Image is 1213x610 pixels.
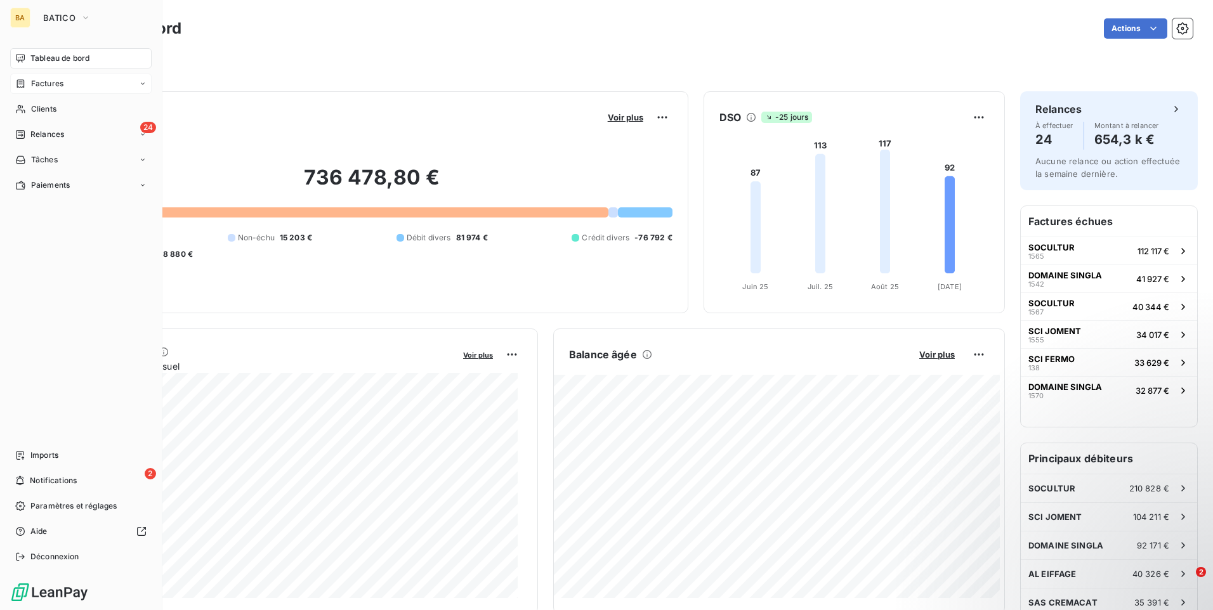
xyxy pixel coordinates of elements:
[10,8,30,28] div: BA
[582,232,629,243] span: Crédit divers
[10,582,89,602] img: Logo LeanPay
[919,349,955,360] span: Voir plus
[1021,320,1197,348] button: SCI JOMENT155534 017 €
[1028,483,1075,493] span: SOCULTUR
[459,349,497,360] button: Voir plus
[1132,302,1169,312] span: 40 344 €
[10,521,152,542] a: Aide
[1136,330,1169,340] span: 34 017 €
[463,351,493,360] span: Voir plus
[1134,358,1169,368] span: 33 629 €
[1129,483,1169,493] span: 210 828 €
[1028,270,1102,280] span: DOMAINE SINGLA
[1028,597,1098,607] span: SAS CREMACAT
[1028,364,1040,372] span: 138
[1094,122,1159,129] span: Montant à relancer
[407,232,451,243] span: Débit divers
[761,112,812,123] span: -25 jours
[456,232,488,243] span: 81 974 €
[1028,252,1044,260] span: 1565
[1028,326,1081,336] span: SCI JOMENT
[1035,129,1073,150] h4: 24
[1104,18,1167,39] button: Actions
[719,110,741,125] h6: DSO
[30,475,77,486] span: Notifications
[1028,354,1075,364] span: SCI FERMO
[1028,336,1044,344] span: 1555
[1021,348,1197,376] button: SCI FERMO13833 629 €
[604,112,647,123] button: Voir plus
[1094,129,1159,150] h4: 654,3 k €
[30,53,89,64] span: Tableau de bord
[1134,597,1169,607] span: 35 391 €
[1021,264,1197,292] button: DOMAINE SINGLA154241 927 €
[959,487,1213,576] iframe: Intercom notifications message
[30,129,64,140] span: Relances
[1028,298,1075,308] span: SOCULTUR
[915,349,959,360] button: Voir plus
[280,232,312,243] span: 15 203 €
[1136,386,1169,396] span: 32 877 €
[30,500,117,512] span: Paramètres et réglages
[1021,292,1197,320] button: SOCULTUR156740 344 €
[72,165,672,203] h2: 736 478,80 €
[1035,156,1180,179] span: Aucune relance ou action effectuée la semaine dernière.
[1170,567,1200,597] iframe: Intercom live chat
[1035,101,1082,117] h6: Relances
[31,103,56,115] span: Clients
[1028,308,1044,316] span: 1567
[608,112,643,122] span: Voir plus
[140,122,156,133] span: 24
[31,78,63,89] span: Factures
[1138,246,1169,256] span: 112 117 €
[72,360,454,373] span: Chiffre d'affaires mensuel
[569,347,637,362] h6: Balance âgée
[1028,382,1102,392] span: DOMAINE SINGLA
[1035,122,1073,129] span: À effectuer
[238,232,275,243] span: Non-échu
[1021,237,1197,264] button: SOCULTUR1565112 117 €
[30,551,79,562] span: Déconnexion
[30,526,48,537] span: Aide
[1028,242,1075,252] span: SOCULTUR
[1021,376,1197,404] button: DOMAINE SINGLA157032 877 €
[159,249,193,260] span: -8 880 €
[1021,206,1197,237] h6: Factures échues
[1136,274,1169,284] span: 41 927 €
[30,450,58,461] span: Imports
[31,154,58,165] span: Tâches
[634,232,672,243] span: -76 792 €
[742,282,768,291] tspan: Juin 25
[808,282,833,291] tspan: Juil. 25
[1028,280,1044,288] span: 1542
[145,468,156,479] span: 2
[31,179,70,191] span: Paiements
[43,13,75,23] span: BATICO
[938,282,962,291] tspan: [DATE]
[1028,392,1044,399] span: 1570
[1021,443,1197,474] h6: Principaux débiteurs
[1196,567,1206,577] span: 2
[871,282,899,291] tspan: Août 25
